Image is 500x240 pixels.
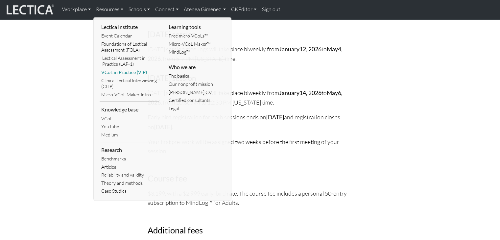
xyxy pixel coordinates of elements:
[279,89,299,96] strong: January
[279,46,299,53] strong: January
[100,171,159,179] a: Reliability and validity
[327,89,338,96] strong: May
[100,104,159,115] li: Knowledge base
[167,22,226,32] li: Learning tools
[167,80,226,88] a: Our nonprofit mission
[266,114,284,121] strong: [DATE]
[167,48,226,56] a: MindLog™
[299,46,321,53] strong: 12, 2026
[100,123,159,131] a: YouTube
[148,189,353,207] p: $3,199, with a $2,999 early-bird rate. The course fee includes a personal 50-entry subscription t...
[100,22,159,32] li: Lectica Institute
[148,74,353,83] h4: [DATE] session
[167,105,226,113] a: Legal
[100,187,159,195] a: Case Studies
[148,225,353,235] h3: Additional fees
[126,3,153,16] a: Schools
[93,3,126,16] a: Resources
[100,68,159,77] a: VCoL in Practice (VIP)
[167,96,226,105] a: Certified consultants
[259,3,283,16] a: Sign out
[100,91,159,99] a: Micro-VCoL Maker Intro
[148,112,353,132] p: Early bird registration for both sessions ends on and registration closes on .
[148,30,353,39] h4: [DATE] session
[60,3,93,16] a: Workplace
[167,72,226,80] a: The basics
[167,32,226,40] a: Free micro-VCoLs™
[148,173,353,183] h3: Course fee
[148,44,353,63] p: [DATE] session meetings will take place biweekly from to , from 5-7 PM [US_STATE] time.
[100,145,159,155] li: Research
[100,131,159,139] a: Medium
[299,89,321,96] strong: 14, 2026
[228,3,259,16] a: CKEditor
[100,40,159,54] a: Foundations of Lectical Assessment (FOLA)
[167,62,226,72] li: Who we are
[100,179,159,187] a: Theory and methods
[167,88,226,97] a: [PERSON_NAME] CV
[153,3,181,16] a: Connect
[100,155,159,163] a: Benchmarks
[167,40,226,48] a: Micro-VCoL Maker™
[181,3,228,16] a: Atenea Giménez
[100,115,159,123] a: VCoL
[100,163,159,171] a: Articles
[100,54,159,68] a: Lectical Assessment in Practice (LAP-1)
[148,137,353,156] p: Your first pre-work will be assigned two weeks before the first meeting of your session.
[100,32,159,40] a: Event Calendar
[148,88,353,107] p: [DATE] session meetings will take place biweekly from to , from 10:30 AM to 12:30 PM [US_STATE] t...
[5,3,54,16] img: lecticalive
[100,77,159,91] a: Clinical Lectical Interviewing (CLIP)
[327,46,338,53] strong: May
